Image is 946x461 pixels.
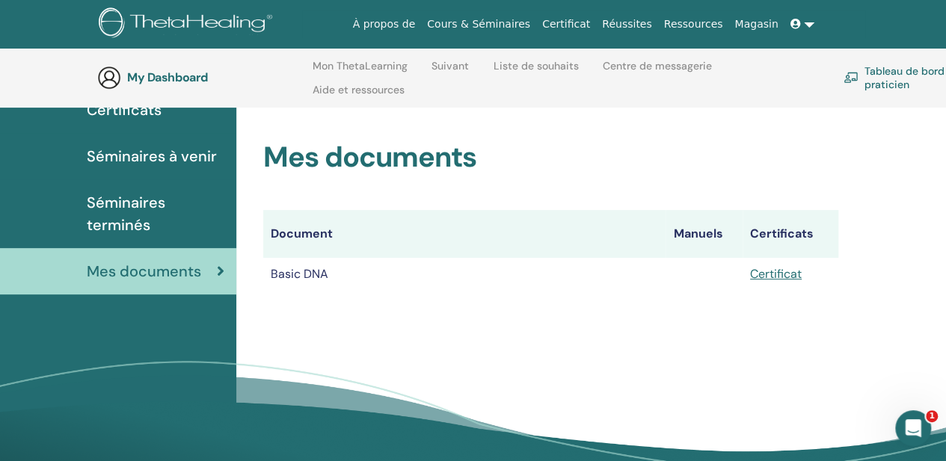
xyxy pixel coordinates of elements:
a: Mon ThetaLearning [313,60,408,84]
img: logo.png [99,7,277,41]
a: Ressources [658,10,729,38]
th: Certificats [743,210,838,258]
a: Cours & Séminaires [421,10,536,38]
span: Certificats [87,99,162,121]
a: Suivant [431,60,469,84]
img: chalkboard-teacher.svg [844,72,859,83]
a: Certificat [750,266,802,282]
span: Séminaires à venir [87,145,217,167]
span: Mes documents [87,260,201,282]
a: Magasin [728,10,784,38]
h3: My Dashboard [127,70,277,84]
a: Aide et ressources [313,84,405,108]
iframe: Intercom live chat [895,410,931,446]
span: 1 [926,410,938,422]
a: Centre de messagerie [603,60,712,84]
th: Manuels [666,210,743,258]
td: Basic DNA [263,258,666,291]
h2: Mes documents [263,140,838,175]
a: À propos de [347,10,422,38]
a: Réussites [596,10,657,38]
img: generic-user-icon.jpg [97,66,121,90]
th: Document [263,210,666,258]
span: Séminaires terminés [87,191,224,236]
a: Certificat [536,10,596,38]
a: Liste de souhaits [494,60,579,84]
